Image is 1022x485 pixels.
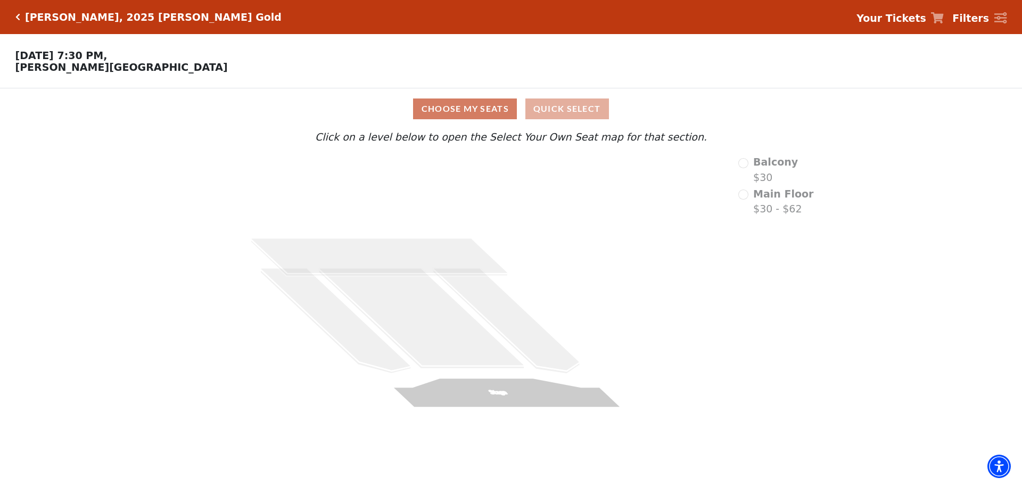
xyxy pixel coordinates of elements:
label: $30 - $62 [753,186,813,217]
a: Click here to go back to filters [15,13,20,21]
div: Accessibility Menu [987,455,1011,478]
label: $30 [753,154,798,185]
span: Main Floor [753,188,813,200]
a: Filters [952,11,1007,26]
button: Quick Select [525,98,609,119]
strong: Filters [952,12,989,24]
span: Balcony [753,156,798,168]
text: Stage [487,389,509,395]
h5: [PERSON_NAME], 2025 [PERSON_NAME] Gold [25,11,282,23]
p: Click on a level below to open the Select Your Own Seat map for that section. [135,129,887,145]
strong: Your Tickets [856,12,926,24]
a: Your Tickets [856,11,944,26]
